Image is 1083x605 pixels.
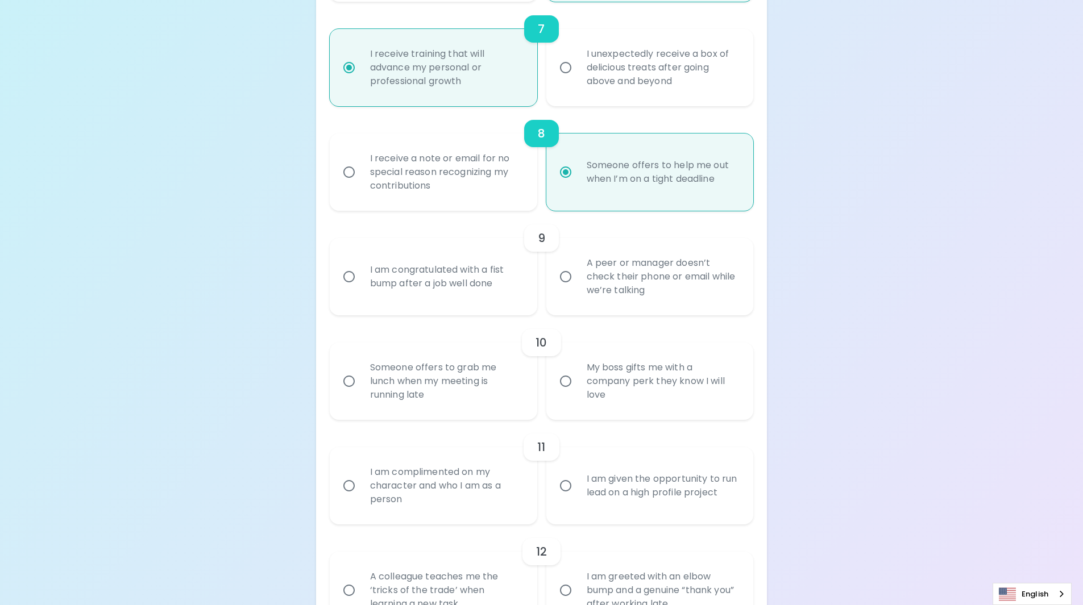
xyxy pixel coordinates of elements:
[361,34,531,102] div: I receive training that will advance my personal or professional growth
[361,249,531,304] div: I am congratulated with a fist bump after a job well done
[361,347,531,415] div: Someone offers to grab me lunch when my meeting is running late
[993,583,1072,605] div: Language
[537,438,545,456] h6: 11
[993,583,1072,605] aside: Language selected: English
[538,124,545,143] h6: 8
[361,452,531,520] div: I am complimented on my character and who I am as a person
[578,243,748,311] div: A peer or manager doesn’t check their phone or email while we’re talking
[330,2,754,106] div: choice-group-check
[330,315,754,420] div: choice-group-check
[538,229,545,247] h6: 9
[578,458,748,513] div: I am given the opportunity to run lead on a high profile project
[578,347,748,415] div: My boss gifts me with a company perk they know I will love
[536,543,547,561] h6: 12
[330,106,754,211] div: choice-group-check
[361,138,531,206] div: I receive a note or email for no special reason recognizing my contributions
[578,34,748,102] div: I unexpectedly receive a box of delicious treats after going above and beyond
[536,333,547,352] h6: 10
[330,420,754,524] div: choice-group-check
[330,211,754,315] div: choice-group-check
[578,145,748,199] div: Someone offers to help me out when I’m on a tight deadline
[538,20,545,38] h6: 7
[993,583,1071,604] a: English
